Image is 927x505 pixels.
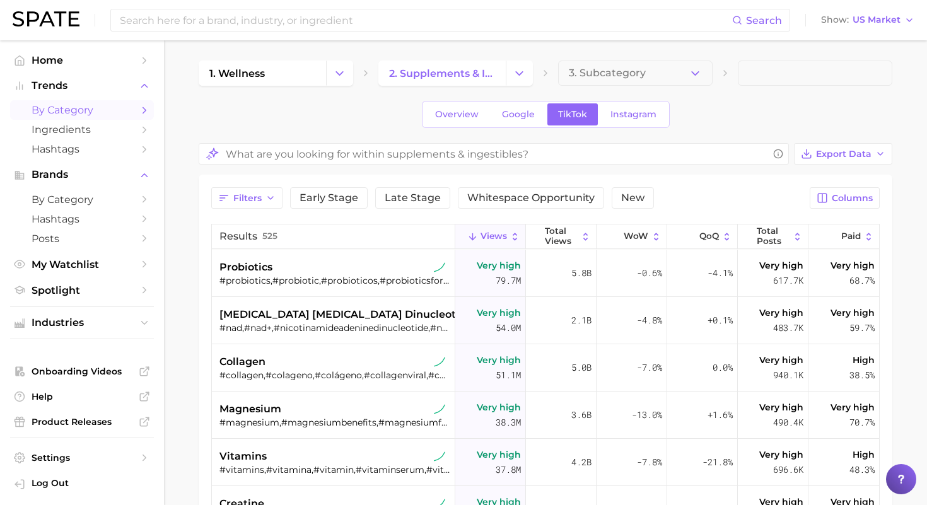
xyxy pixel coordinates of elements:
span: Very high [759,352,803,368]
span: 617.7k [773,273,803,288]
a: Hashtags [10,209,154,229]
button: Total Posts [738,224,808,249]
input: What are you looking for within supplements & ingestibles? [226,142,768,166]
span: Total Views [545,226,578,246]
span: Settings [32,452,132,463]
span: 79.7m [496,273,521,288]
span: 2.1b [571,313,592,328]
img: tiktok sustained riser [434,451,445,462]
img: tiktok sustained riser [434,403,445,415]
div: nicotinamide adenine dinucleotide (nad) [212,297,455,344]
span: Views [481,231,507,241]
button: Export Data [794,143,892,165]
span: 696.6k [773,462,803,477]
span: 2. supplements & ingestibles [389,67,495,79]
span: Spotlight [32,284,132,296]
span: Product Releases [32,416,132,427]
span: 5.0b [571,360,592,375]
button: WoW [597,224,667,249]
span: Very high [831,258,875,273]
button: ShowUS Market [818,12,918,28]
img: SPATE [13,11,79,26]
span: Log Out [32,477,144,489]
span: 525 [262,231,277,241]
img: tiktok sustained riser [434,262,445,273]
span: Hashtags [32,143,132,155]
span: Very high [477,352,521,368]
a: My Watchlist [10,255,154,274]
span: Help [32,391,132,402]
span: 5.8b [571,265,592,281]
span: -0.6% [637,265,662,281]
a: Instagram [600,103,667,125]
button: Views [455,224,526,249]
span: Very high [477,447,521,462]
button: magnesiumtiktok sustained riser#magnesium,#magnesiumbenefits,#magnesiumforsleep,#magnesiumbenefit... [212,392,879,439]
span: Brands [32,169,132,180]
span: collagen [219,354,265,369]
span: [MEDICAL_DATA] [MEDICAL_DATA] dinucleotide (nad) [219,307,504,322]
a: by Category [10,100,154,120]
button: Trends [10,76,154,95]
button: Total Views [526,224,597,249]
span: 38.3m [496,415,521,430]
a: Hashtags [10,139,154,159]
span: by Category [32,194,132,206]
a: Log out. Currently logged in with e-mail mweisbaum@dotdashmdp.com. [10,473,154,495]
div: #nad,#nad+,#nicotinamideadeninedinucleotide,#nadplusbeauty [219,322,450,334]
span: Early Stage [300,193,358,203]
button: Industries [10,313,154,332]
span: Whitespace Opportunity [467,193,595,203]
span: My Watchlist [32,258,132,270]
button: QoQ [667,224,738,249]
span: -4.1% [708,265,733,281]
span: Very high [831,400,875,415]
span: Very high [759,305,803,320]
span: Total Posts [757,226,790,246]
button: Results525 [212,224,455,249]
div: #probiotics,#probiotic,#probioticos,#probioticsforwomen [219,275,450,286]
span: 3. Subcategory [569,67,646,79]
span: 48.3% [849,462,875,477]
button: 3. Subcategory [558,61,713,86]
span: 38.5% [849,368,875,383]
span: 59.7% [849,320,875,335]
span: +1.6% [708,407,733,422]
img: tiktok sustained riser [434,356,445,368]
a: Product Releases [10,412,154,431]
a: TikTok [547,103,598,125]
span: Home [32,54,132,66]
span: Posts [32,233,132,245]
span: Ingredients [32,124,132,136]
span: Show [821,16,849,23]
span: Paid [841,231,861,241]
a: 1. wellness [199,61,326,86]
span: 3.6b [571,407,592,422]
span: Hashtags [32,213,132,225]
span: 37.8m [496,462,521,477]
span: Columns [832,193,873,204]
span: New [621,193,644,203]
span: magnesium [219,402,281,417]
span: Results [219,231,257,242]
span: TikTok [558,109,587,120]
span: -4.8% [637,313,662,328]
button: Columns [810,187,880,209]
span: -7.8% [637,455,662,470]
div: #magnesium,#magnesiumbenefits,#magnesiumforsleep,#magnesiumbenefitswomen,#magnesiummilk,#magnésium [219,417,450,428]
span: by Category [32,104,132,116]
span: +0.1% [708,313,733,328]
span: Very high [759,400,803,415]
span: Very high [477,258,521,273]
a: Posts [10,229,154,248]
button: Filters [211,187,283,209]
span: High [853,352,875,368]
button: probioticstiktok sustained riser#probiotics,#probiotic,#probioticos,#probioticsforwomenVery high7... [212,250,879,297]
span: Very high [759,447,803,462]
button: Brands [10,165,154,184]
button: vitaminstiktok sustained riser#vitamins,#vitamina,#vitamin,#vitaminserum,#vitaminsforwomen,#women... [212,439,879,486]
a: by Category [10,190,154,209]
span: High [853,447,875,462]
span: QoQ [699,231,719,241]
span: 483.7k [773,320,803,335]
